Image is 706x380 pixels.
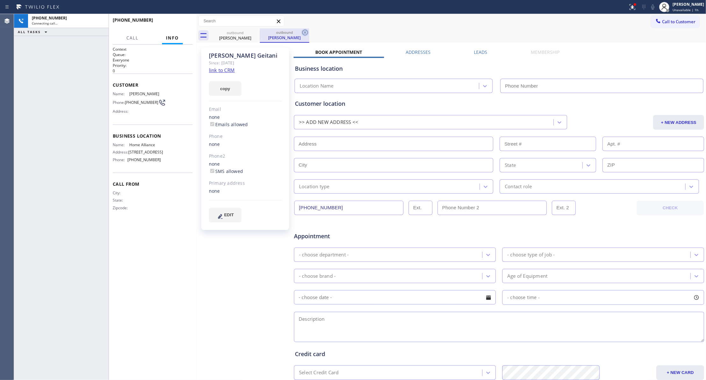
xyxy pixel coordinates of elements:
[14,28,53,36] button: ALL TASKS
[32,21,58,25] span: Connecting call…
[294,290,496,305] input: - choose date -
[113,133,193,139] span: Business location
[209,59,282,67] div: Since: [DATE]
[409,201,432,215] input: Ext.
[113,142,129,147] span: Name:
[209,106,282,113] div: Email
[637,201,704,215] button: CHECK
[113,91,129,96] span: Name:
[656,365,704,380] button: + NEW CARD
[299,183,330,190] div: Location type
[18,30,41,34] span: ALL TASKS
[603,158,704,172] input: ZIP
[113,17,153,23] span: [PHONE_NUMBER]
[507,294,540,300] span: - choose time -
[648,3,657,11] button: Mute
[260,35,309,40] div: [PERSON_NAME]
[129,142,160,147] span: Home Alliance
[294,201,403,215] input: Phone Number
[260,28,309,42] div: Joseph Geitani
[209,208,241,222] button: EDIT
[474,49,487,55] label: Leads
[113,57,193,63] p: Everyone
[662,19,695,25] span: Call to Customer
[125,100,158,105] span: [PHONE_NUMBER]
[113,198,129,203] span: State:
[294,137,493,151] input: Address
[294,158,493,172] input: City
[113,68,193,74] p: 0
[295,99,703,108] div: Customer location
[507,272,547,280] div: Age of Equipment
[500,79,703,93] input: Phone Number
[209,188,282,195] div: none
[113,52,193,57] h2: Queue:
[210,169,214,173] input: SMS allowed
[315,49,362,55] label: Book Appointment
[209,153,282,160] div: Phone2
[162,32,183,44] button: Info
[300,82,334,90] div: Location Name
[260,30,309,35] div: outbound
[603,137,704,151] input: Apt. #
[209,114,282,128] div: none
[299,119,358,126] div: >> ADD NEW ADDRESS <<
[209,121,248,127] label: Emails allowed
[299,251,349,258] div: - choose department -
[209,168,243,174] label: SMS allowed
[127,157,161,162] span: [PHONE_NUMBER]
[505,161,516,169] div: State
[651,16,700,28] button: Call to Customer
[295,350,703,358] div: Credit card
[32,15,67,21] span: [PHONE_NUMBER]
[673,8,698,12] span: Unavailable | 1h
[123,32,142,44] button: Call
[209,141,282,148] div: none
[113,205,129,210] span: Zipcode:
[505,183,532,190] div: Contact role
[209,133,282,140] div: Phone
[211,35,259,41] div: [PERSON_NAME]
[673,2,704,7] div: [PERSON_NAME]
[126,35,139,41] span: Call
[294,232,430,240] span: Appointment
[210,122,214,126] input: Emails allowed
[211,30,259,35] div: outbound
[113,109,129,114] span: Address:
[531,49,560,55] label: Membership
[438,201,547,215] input: Phone Number 2
[209,161,282,175] div: none
[113,82,193,88] span: Customer
[113,157,127,162] span: Phone:
[209,81,241,96] button: copy
[199,16,284,26] input: Search
[113,150,128,154] span: Address:
[211,28,259,43] div: Joseph Geitani
[166,35,179,41] span: Info
[113,181,193,187] span: Call From
[295,64,703,73] div: Business location
[113,63,193,68] h2: Priority:
[552,201,576,215] input: Ext. 2
[299,369,339,376] div: Select Credit Card
[507,251,555,258] div: - choose type of job -
[113,100,125,105] span: Phone:
[129,91,160,96] span: [PERSON_NAME]
[209,180,282,187] div: Primary address
[113,47,193,52] h1: Context
[224,212,234,217] span: EDIT
[653,115,704,130] button: + NEW ADDRESS
[113,190,129,195] span: City:
[128,150,163,154] span: [STREET_ADDRESS]
[406,49,431,55] label: Addresses
[209,67,235,73] a: link to CRM
[500,137,596,151] input: Street #
[299,272,336,280] div: - choose brand -
[209,52,282,59] div: [PERSON_NAME] Geitani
